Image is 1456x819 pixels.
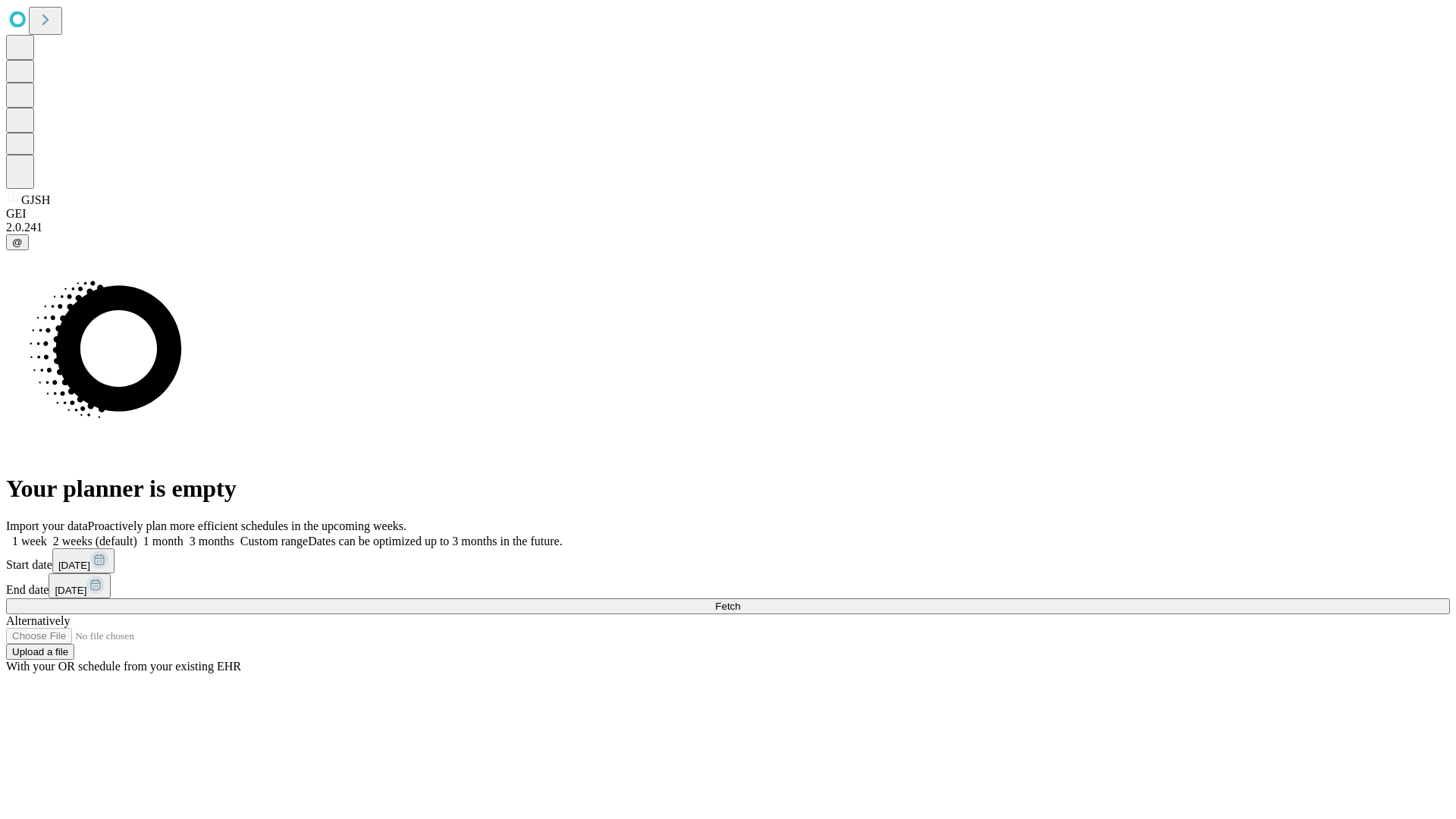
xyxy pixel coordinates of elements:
span: 1 month [143,535,184,548]
button: Fetch [6,598,1450,614]
span: Proactively plan more efficient schedules in the upcoming weeks. [88,519,406,532]
span: @ [12,237,23,248]
div: 2.0.241 [6,221,1450,234]
span: Fetch [715,601,740,612]
span: 2 weeks (default) [53,535,137,548]
span: Dates can be optimized up to 3 months in the future. [308,535,562,548]
div: End date [6,573,1450,598]
h1: Your planner is empty [6,475,1450,503]
button: [DATE] [52,548,115,573]
span: With your OR schedule from your existing EHR [6,660,241,673]
div: GEI [6,207,1450,221]
span: GJSH [21,193,50,206]
span: [DATE] [58,560,90,571]
button: [DATE] [49,573,111,598]
span: 1 week [12,535,47,548]
span: 3 months [190,535,234,548]
button: @ [6,234,29,250]
span: Alternatively [6,614,70,627]
span: [DATE] [55,585,86,596]
span: Custom range [240,535,308,548]
span: Import your data [6,519,88,532]
button: Upload a file [6,644,74,660]
div: Start date [6,548,1450,573]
